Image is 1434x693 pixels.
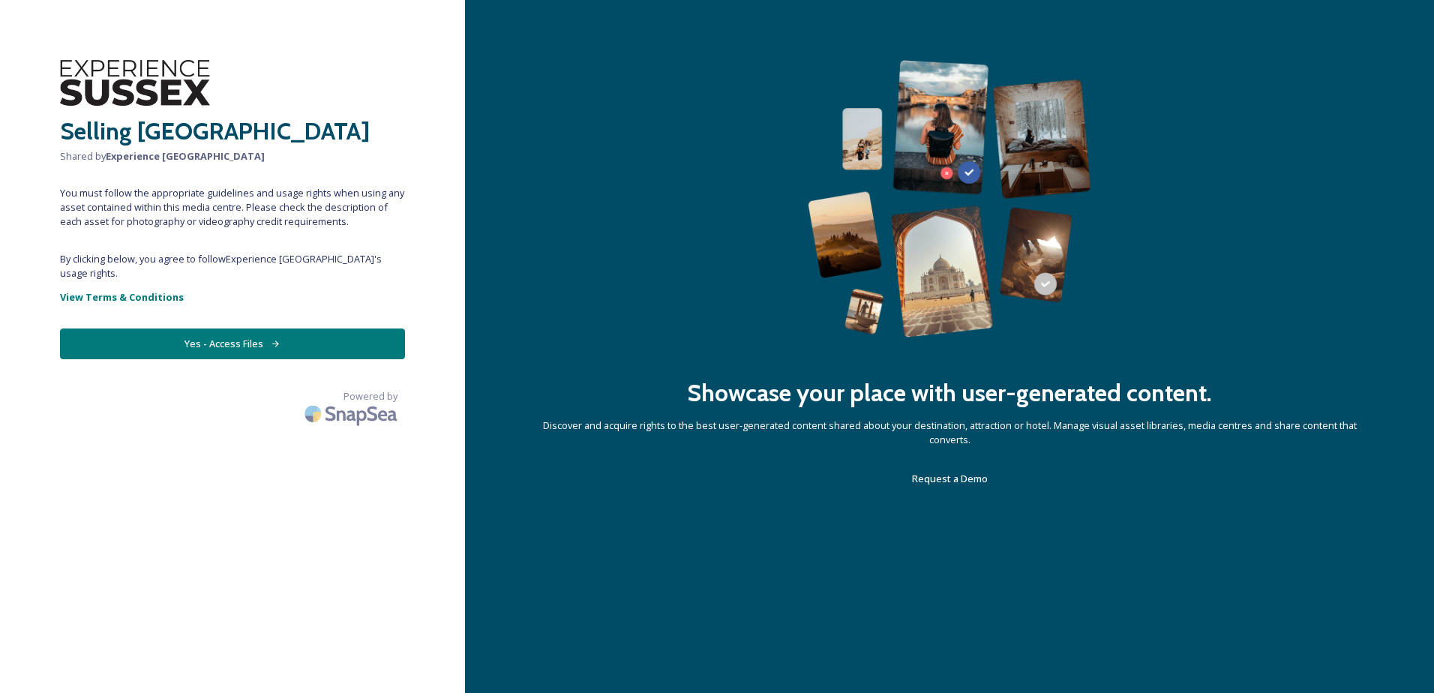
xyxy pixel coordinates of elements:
span: Shared by [60,149,405,163]
span: Powered by [343,389,397,403]
span: Request a Demo [912,472,988,485]
img: 63b42ca75bacad526042e722_Group%20154-p-800.png [808,60,1090,337]
a: Request a Demo [912,469,988,487]
img: WSCC%20ES%20Logo%20-%20Primary%20-%20Black.png [60,60,210,106]
h2: Selling [GEOGRAPHIC_DATA] [60,113,405,149]
span: Discover and acquire rights to the best user-generated content shared about your destination, att... [525,418,1374,447]
strong: Experience [GEOGRAPHIC_DATA] [106,149,265,163]
span: You must follow the appropriate guidelines and usage rights when using any asset contained within... [60,186,405,229]
button: Yes - Access Files [60,328,405,359]
a: View Terms & Conditions [60,288,405,306]
strong: View Terms & Conditions [60,290,184,304]
img: SnapSea Logo [300,396,405,431]
span: By clicking below, you agree to follow Experience [GEOGRAPHIC_DATA] 's usage rights. [60,252,405,280]
h2: Showcase your place with user-generated content. [687,375,1212,411]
